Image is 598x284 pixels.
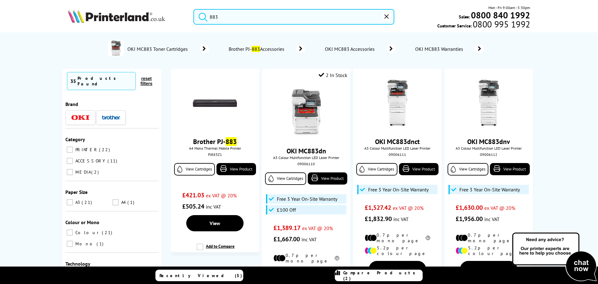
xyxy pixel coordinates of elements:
[65,189,88,195] span: Paper Size
[182,191,204,199] span: £421.03
[365,204,391,212] span: £1,527.42
[68,9,165,23] img: Printerland Logo
[108,41,124,56] img: 09006110-conspage.jpg
[308,172,347,185] a: View Product
[112,199,119,205] input: A4 1
[456,232,521,243] li: 0.7p per mono page
[102,230,114,235] span: 21
[99,147,112,152] span: 22
[335,270,423,281] a: Compare Products (2)
[174,146,256,151] span: A4 Mono Thermal Mobile Printer
[365,232,430,243] li: 0.7p per mono page
[127,41,209,57] a: OKI MC883 Toner Cartridges
[67,147,73,153] input: PRINTER 22
[456,245,521,256] li: 5.2p per colour page
[356,146,438,151] span: A3 Colour Multifunction LED Laser Printer
[277,207,296,213] span: £100 Off
[399,163,439,175] a: View Product
[91,169,100,175] span: 2
[206,204,221,210] span: inc VAT
[365,215,392,223] span: £1,832.90
[97,241,105,247] span: 1
[301,236,317,243] span: inc VAT
[449,152,528,157] div: 09006112
[225,137,237,146] mark: 883
[228,45,305,53] a: Brother PJ-883Accessories
[358,152,437,157] div: 09006111
[265,172,306,185] a: View Cartridges
[174,163,215,176] a: View Cartridges
[459,14,470,20] span: Sales:
[78,75,132,87] div: Products Found
[490,163,529,175] a: View Product
[273,265,339,277] li: 5.2p per colour page
[67,241,73,247] input: Mono 1
[107,158,119,164] span: 11
[392,266,403,272] span: View
[460,261,517,277] a: View
[365,245,430,256] li: 5.2p per colour page
[206,192,237,199] span: ex VAT @ 20%
[484,216,500,222] span: inc VAT
[375,137,420,146] a: OKI MC883dnct
[74,169,91,175] span: MEDIA
[273,253,339,264] li: 0.7p per mono page
[465,80,512,127] img: OKI-MC883dnv-Front-Small.jpg
[159,273,242,278] span: Recently Viewed (5)
[68,9,186,24] a: Printerland Logo
[186,215,244,231] a: View
[484,205,515,211] span: ex VAT @ 20%
[343,270,422,281] span: Compare Products (2)
[456,215,483,223] span: £1,956.00
[216,163,256,175] a: View Product
[155,270,243,281] a: Recently Viewed (5)
[136,76,157,86] button: reset filters
[127,200,136,205] span: 1
[456,204,483,212] span: £1,630.00
[82,200,93,205] span: 21
[71,115,90,120] img: OKI
[277,196,337,202] span: Free 3 Year On-Site Warranty
[65,101,78,107] span: Brand
[65,261,90,267] span: Technology
[319,72,347,78] div: 2 In Stock
[74,158,107,164] span: ACCESSORY
[74,241,96,247] span: Mono
[302,225,333,231] span: ex VAT @ 20%
[471,9,530,21] b: 0800 840 1992
[414,46,466,52] span: OKI MC883 Warranties
[65,219,99,225] span: Colour or Mono
[267,161,345,166] div: 09006110
[74,200,81,205] span: A3
[65,136,85,142] span: Category
[228,46,287,52] span: Brother PJ- Accessories
[74,230,101,235] span: Colour
[448,163,488,176] a: View Cartridges
[287,147,326,155] a: OKI MC883dn
[356,163,397,176] a: View Cartridges
[283,89,330,136] img: OKI-MC883dn-Front-Print-Small.jpg
[470,12,530,18] a: 0800 840 1992
[324,46,377,52] span: OKI MC883 Accessories
[511,232,598,283] img: Open Live Chat window
[368,186,429,193] span: Free 3 Year On-Site Warranty
[67,169,73,175] input: MEDIA 2
[467,137,510,146] a: OKI MC883dnv
[210,220,220,226] span: View
[483,266,494,272] span: View
[67,158,73,164] input: ACCESSORY 11
[192,80,238,127] img: brother-pj-883-front-small.jpg
[70,78,76,84] span: 35
[273,224,301,232] span: £1,389.17
[67,229,73,236] input: Colour 21
[193,137,237,146] a: Brother PJ-883
[414,45,484,53] a: OKI MC883 Warranties
[393,205,424,211] span: ex VAT @ 20%
[273,235,300,243] span: £1,667.00
[120,200,127,205] span: A4
[393,216,409,222] span: inc VAT
[369,261,426,277] a: View
[193,9,394,25] input: Search product or brand
[197,243,235,255] label: Add to Compare
[448,146,529,151] span: A3 Colour Multifunction LED Laser Printer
